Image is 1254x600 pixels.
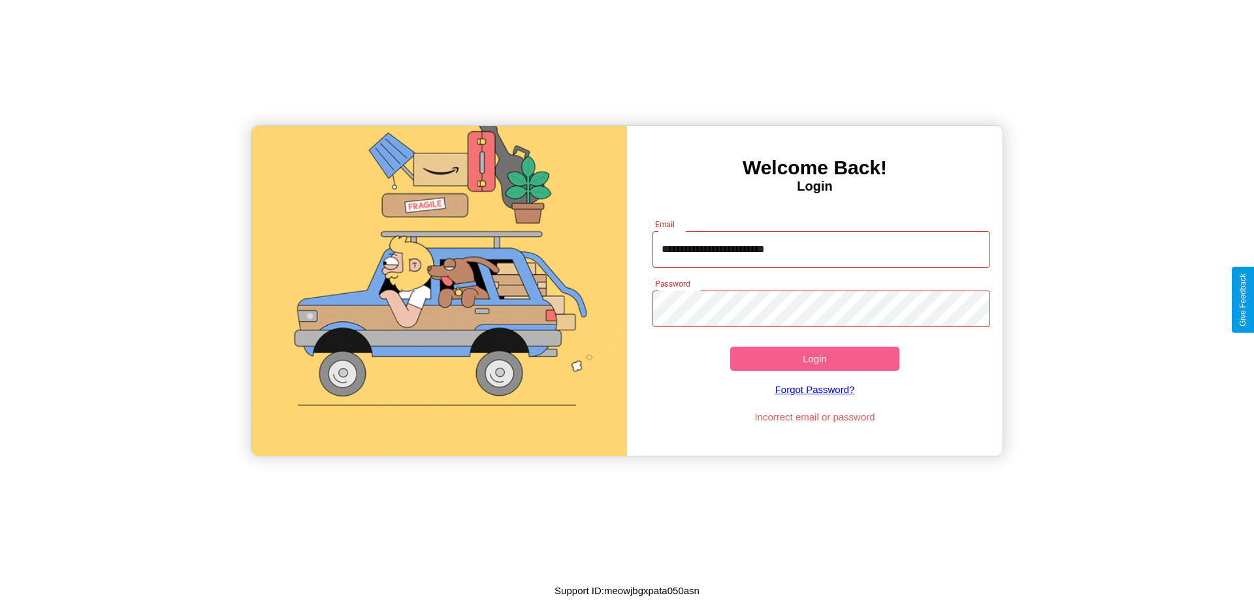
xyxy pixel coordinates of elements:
[251,126,627,456] img: gif
[627,157,1003,179] h3: Welcome Back!
[555,582,699,599] p: Support ID: meowjbgxpata050asn
[646,371,984,408] a: Forgot Password?
[655,278,690,289] label: Password
[655,219,675,230] label: Email
[730,347,899,371] button: Login
[627,179,1003,194] h4: Login
[1238,274,1247,326] div: Give Feedback
[646,408,984,426] p: Incorrect email or password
